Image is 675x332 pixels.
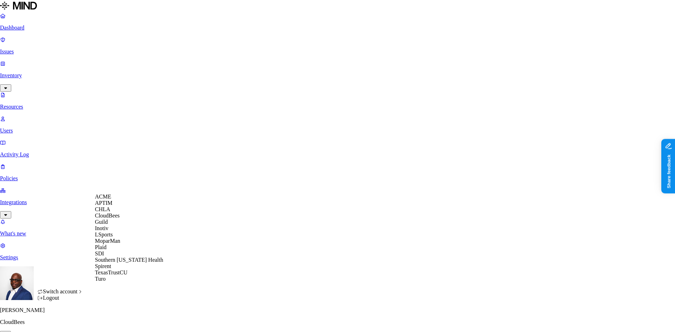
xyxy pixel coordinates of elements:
span: Guild [95,219,108,225]
span: CHLA [95,206,110,212]
span: APTIM [95,200,112,206]
span: MoparMan [95,238,120,244]
span: LSports [95,232,113,237]
div: Logout [37,295,83,301]
span: Switch account [43,288,77,294]
span: Turo [95,276,106,282]
span: SDI [95,250,104,256]
span: Plaid [95,244,107,250]
span: Southern [US_STATE] Health [95,257,163,263]
span: Inotiv [95,225,108,231]
span: CloudBees [95,213,120,219]
span: Spirent [95,263,111,269]
span: ACME [95,194,111,200]
span: TexasTrustCU [95,269,128,275]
